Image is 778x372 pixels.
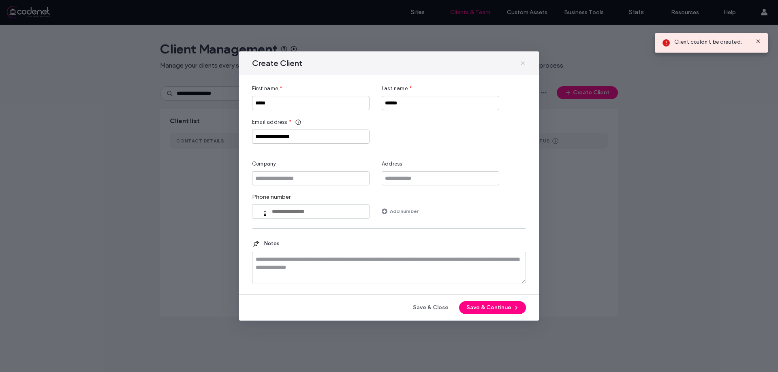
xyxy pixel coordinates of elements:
[252,193,370,204] label: Phone number
[382,171,499,185] input: Address
[260,240,280,248] span: Notes
[390,204,419,218] label: Add number
[9,6,24,13] span: עזרה
[382,85,408,93] span: Last name
[252,85,278,93] span: First name
[406,301,456,314] button: Save & Close
[252,171,370,185] input: Company
[382,96,499,110] input: Last name
[459,301,526,314] button: Save & Continue
[252,130,370,144] input: Email address
[252,160,276,168] span: Company
[674,38,742,46] span: Client couldn't be created.
[252,58,302,68] span: Create Client
[382,160,402,168] span: Address
[252,96,370,110] input: First name
[252,118,287,126] span: Email address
